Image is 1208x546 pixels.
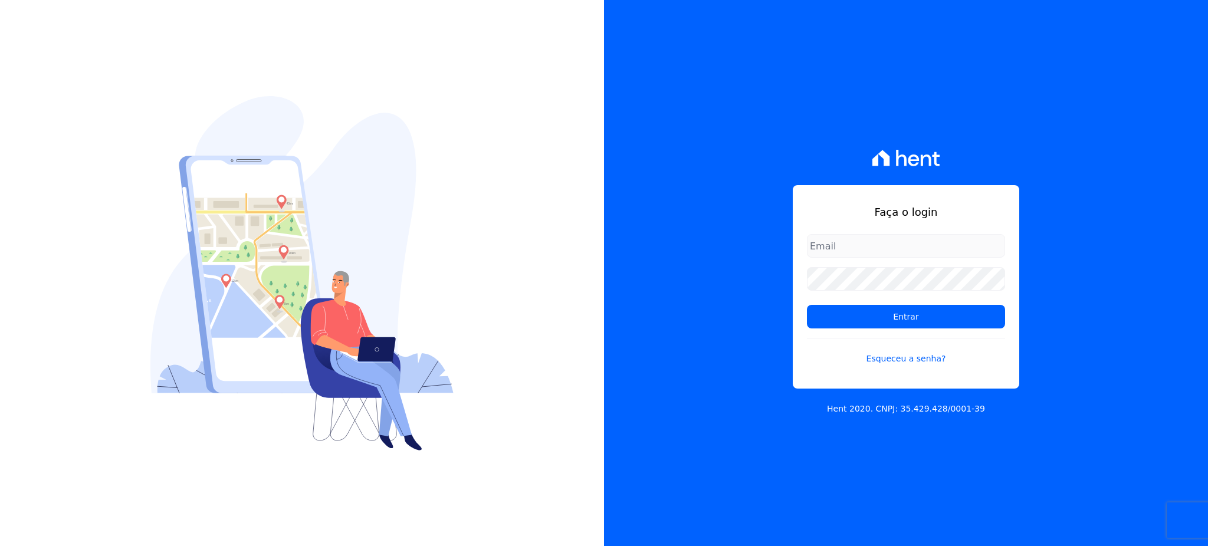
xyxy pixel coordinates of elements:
[807,204,1005,220] h1: Faça o login
[807,338,1005,365] a: Esqueceu a senha?
[807,305,1005,328] input: Entrar
[807,234,1005,258] input: Email
[827,403,985,415] p: Hent 2020. CNPJ: 35.429.428/0001-39
[150,96,454,450] img: Login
